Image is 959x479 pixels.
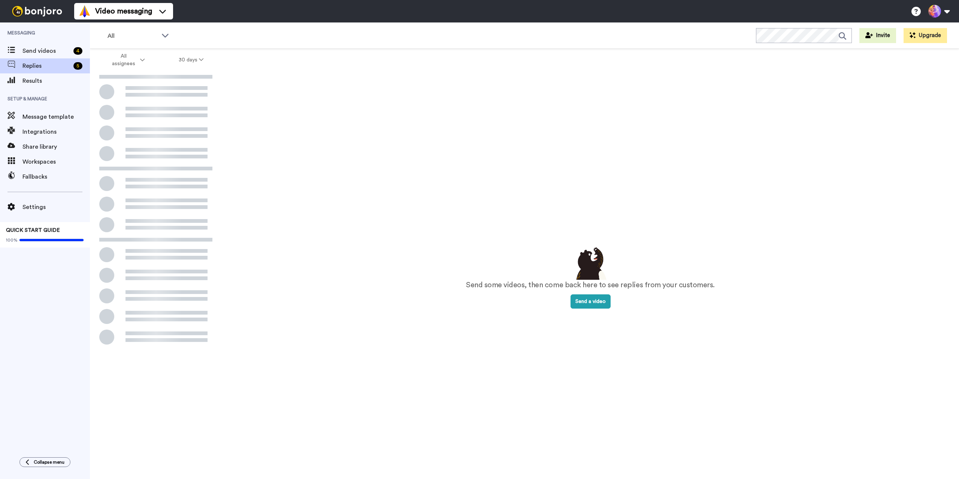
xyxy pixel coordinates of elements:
[22,172,90,181] span: Fallbacks
[108,31,158,40] span: All
[95,6,152,16] span: Video messaging
[91,49,162,70] button: All assignees
[904,28,947,43] button: Upgrade
[22,142,90,151] span: Share library
[22,157,90,166] span: Workspaces
[466,280,715,291] p: Send some videos, then come back here to see replies from your customers.
[571,294,611,309] button: Send a video
[79,5,91,17] img: vm-color.svg
[22,127,90,136] span: Integrations
[22,46,70,55] span: Send videos
[108,52,139,67] span: All assignees
[9,6,65,16] img: bj-logo-header-white.svg
[22,76,90,85] span: Results
[22,61,70,70] span: Replies
[572,245,609,280] img: results-emptystates.png
[6,228,60,233] span: QUICK START GUIDE
[571,299,611,304] a: Send a video
[73,47,82,55] div: 4
[162,53,221,67] button: 30 days
[73,62,82,70] div: 5
[19,457,70,467] button: Collapse menu
[22,203,90,212] span: Settings
[22,112,90,121] span: Message template
[6,237,18,243] span: 100%
[859,28,896,43] button: Invite
[34,459,64,465] span: Collapse menu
